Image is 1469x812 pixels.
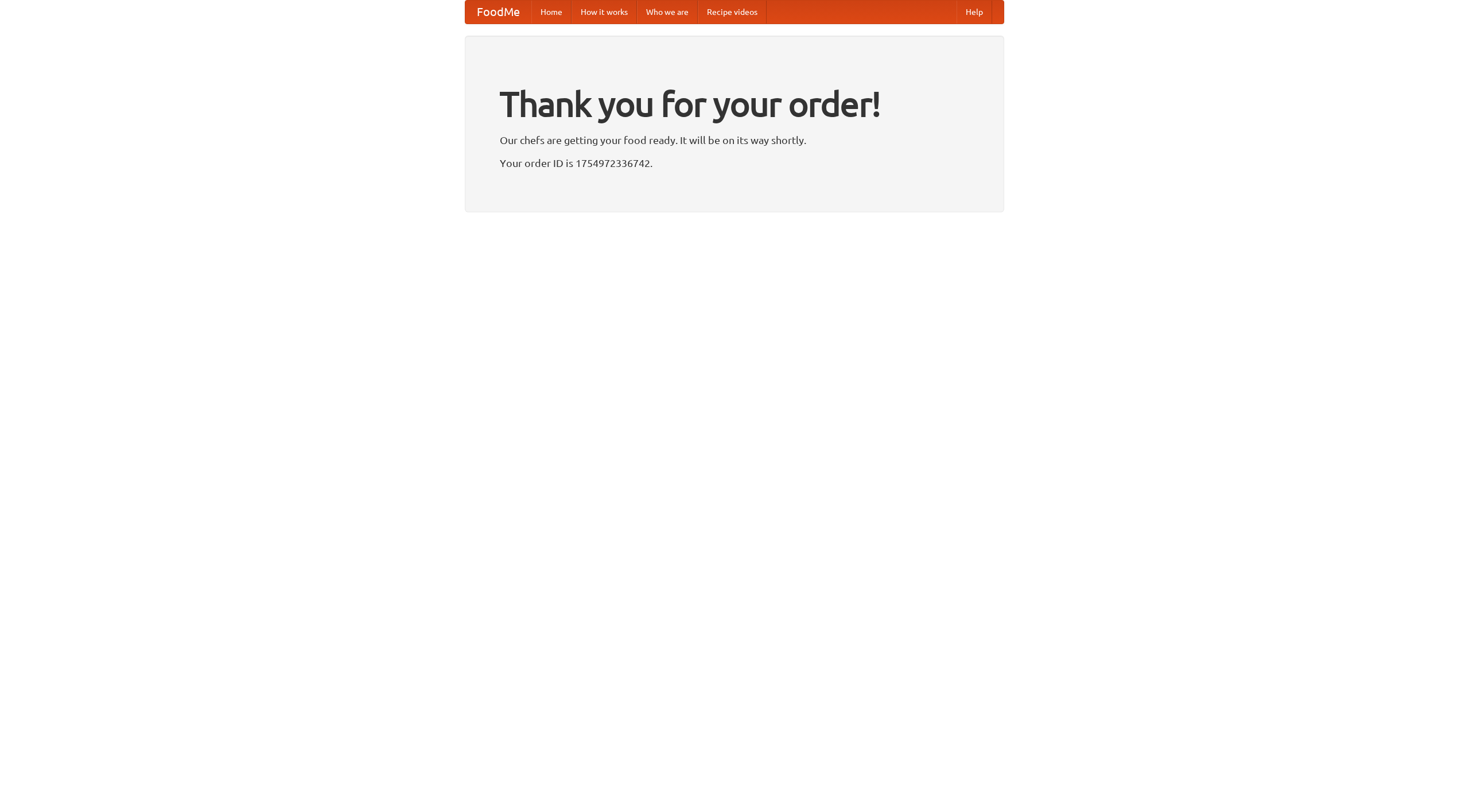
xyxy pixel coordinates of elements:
a: Recipe videos [698,1,767,24]
a: Help [957,1,992,24]
a: Who we are [637,1,698,24]
p: Our chefs are getting your food ready. It will be on its way shortly. [500,131,969,149]
p: Your order ID is 1754972336742. [500,154,969,172]
a: How it works [572,1,637,24]
a: FoodMe [465,1,531,24]
h1: Thank you for your order! [500,76,969,131]
a: Home [531,1,572,24]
